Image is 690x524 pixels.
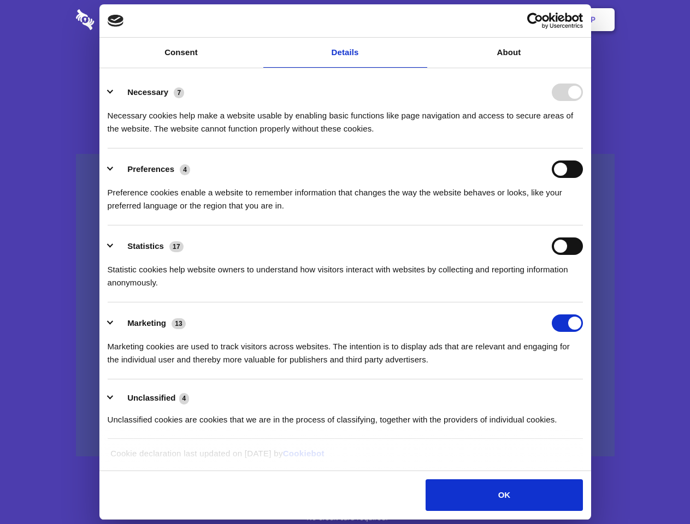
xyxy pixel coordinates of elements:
span: 17 [169,241,184,252]
label: Statistics [127,241,164,251]
a: Contact [443,3,493,37]
label: Preferences [127,164,174,174]
a: Usercentrics Cookiebot - opens in a new window [487,13,583,29]
div: Marketing cookies are used to track visitors across websites. The intention is to display ads tha... [108,332,583,366]
a: About [427,38,591,68]
button: Preferences (4) [108,160,197,178]
img: logo-wordmark-white-trans-d4663122ce5f474addd5e946df7df03e33cb6a1c49d2221995e7729f52c070b2.svg [76,9,169,30]
a: Pricing [321,3,368,37]
div: Statistic cookies help website owners to understand how visitors interact with websites by collec... [108,255,583,289]
div: Necessary cookies help make a website usable by enabling basic functions like page navigation and... [108,101,583,135]
span: 4 [180,164,190,175]
span: 7 [174,87,184,98]
button: Marketing (13) [108,314,193,332]
h1: Eliminate Slack Data Loss. [76,49,615,88]
iframe: Drift Widget Chat Controller [635,469,677,511]
label: Marketing [127,318,166,327]
div: Cookie declaration last updated on [DATE] by [102,447,588,468]
a: Consent [99,38,263,68]
a: Login [496,3,543,37]
h4: Auto-redaction of sensitive data, encrypted data sharing and self-destructing private chats. Shar... [76,99,615,135]
a: Wistia video thumbnail [76,154,615,457]
a: Cookiebot [283,449,325,458]
div: Preference cookies enable a website to remember information that changes the way the website beha... [108,178,583,212]
button: Unclassified (4) [108,391,196,405]
button: OK [426,479,582,511]
span: 13 [172,318,186,329]
a: Details [263,38,427,68]
img: logo [108,15,124,27]
button: Statistics (17) [108,237,191,255]
span: 4 [179,393,190,404]
div: Unclassified cookies are cookies that we are in the process of classifying, together with the pro... [108,405,583,426]
label: Necessary [127,87,168,97]
button: Necessary (7) [108,84,191,101]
